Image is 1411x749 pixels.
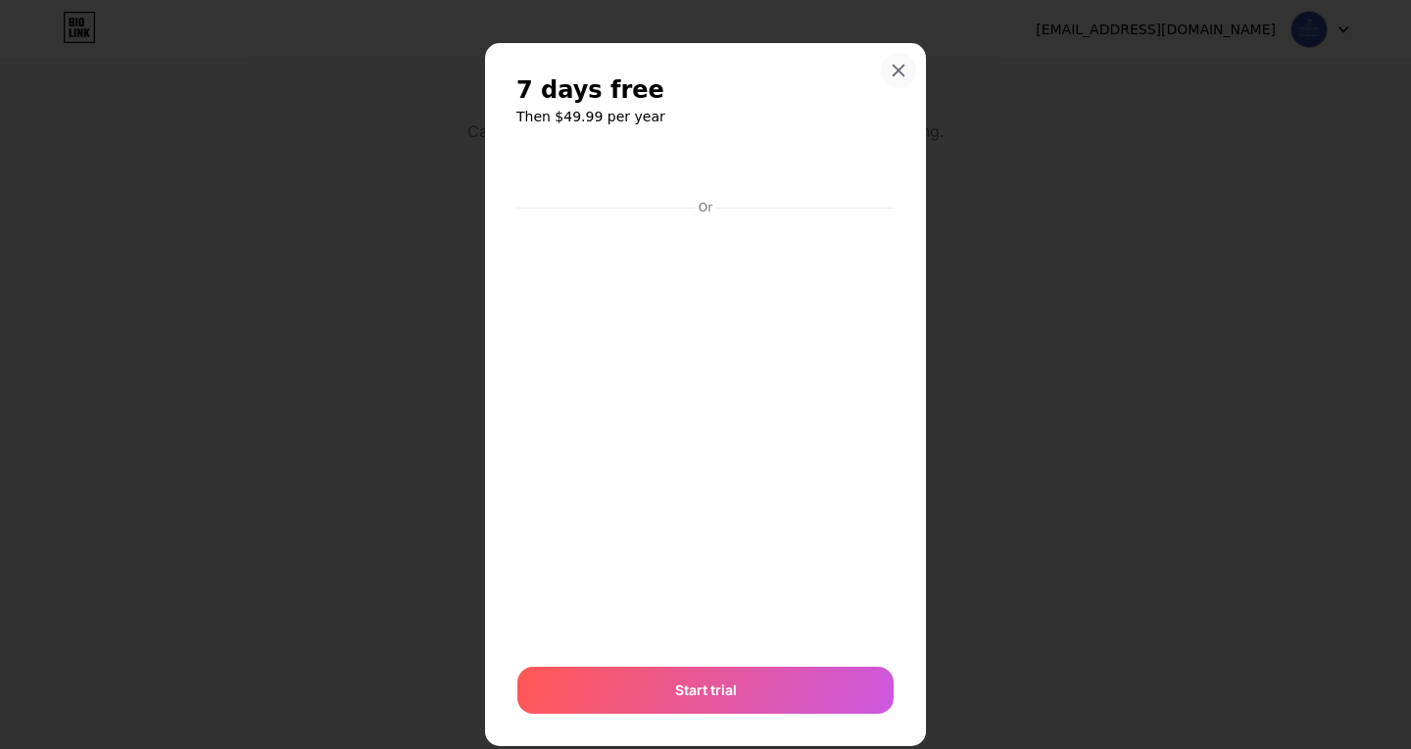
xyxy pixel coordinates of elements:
iframe: Secure payment button frame [517,147,894,194]
h6: Then $49.99 per year [516,107,895,126]
div: Or [695,200,716,215]
span: Start trial [675,679,737,700]
iframe: Secure payment input frame [513,217,898,647]
span: 7 days free [516,74,664,106]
